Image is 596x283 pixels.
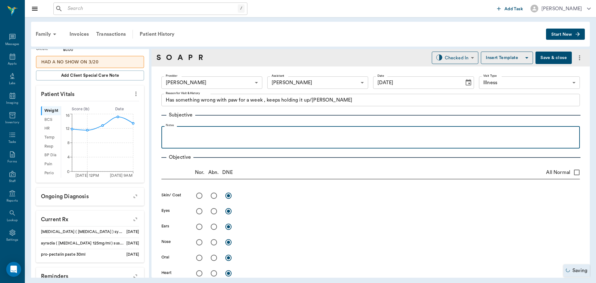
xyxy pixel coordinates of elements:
a: A [178,52,183,63]
div: Reports [7,199,18,203]
button: Choose date, selected date is Aug 26, 2025 [462,76,475,89]
div: BP Dia [41,151,61,160]
label: Assistant [272,74,284,78]
tspan: 16 [66,114,70,117]
a: P [188,52,193,63]
div: HR [41,124,61,133]
label: Oral [161,254,169,260]
label: Ears [161,223,169,229]
div: Staff [9,179,16,184]
div: [PERSON_NAME] [267,76,368,89]
div: Messages [5,42,20,47]
div: Perio [41,169,61,178]
div: Temp [41,133,61,142]
label: Reason for Visit & History [166,91,200,95]
div: Illness [479,76,580,89]
tspan: [DATE] 9AM [110,174,133,177]
div: [DATE] [126,240,139,246]
button: more [131,89,141,99]
button: Start New [546,29,585,40]
div: Forms [7,159,17,164]
tspan: 8 [67,141,70,145]
label: Notes [166,123,174,128]
button: Save & close [535,52,572,64]
div: Checked In [445,54,469,62]
p: Reminders [36,267,144,283]
div: BCS [41,115,61,124]
label: Provider [166,74,177,78]
div: Weight [41,106,61,115]
button: Add client Special Care Note [36,71,144,80]
p: Nor. [195,169,205,176]
div: [PERSON_NAME] [161,76,262,89]
tspan: [DATE] 12PM [75,174,99,177]
button: [PERSON_NAME] [526,3,596,14]
label: Date [377,74,384,78]
div: Open Intercom Messenger [6,262,21,277]
p: Subjective [166,111,195,119]
label: Visit Type [483,74,497,78]
p: Abn. [208,169,219,176]
input: MM/DD/YYYY [373,76,460,89]
a: Transactions [93,27,129,42]
p: Current Rx [36,211,144,226]
div: [DATE] [126,229,139,235]
span: Add client Special Care Note [61,72,119,79]
a: O [166,52,172,63]
button: Close drawer [29,2,41,15]
label: Skin/ Coat [161,192,181,198]
div: Settings [6,238,19,242]
label: Nose [161,239,171,244]
a: Patient History [136,27,178,42]
div: ayradia ( [MEDICAL_DATA] 125mg/ml ) suspension per ml [41,240,124,246]
div: [PERSON_NAME] [541,5,582,12]
tspan: 0 [67,170,70,173]
button: more [574,52,585,63]
button: Insert Template [481,52,533,64]
a: R [198,52,203,63]
tspan: 12 [66,126,70,130]
p: DNE [222,169,233,176]
a: Invoices [66,27,93,42]
p: Ongoing diagnosis [36,188,144,203]
div: Family [32,27,62,42]
div: Resp [41,142,61,151]
div: $0.00 [63,47,144,52]
div: / [238,4,245,13]
div: Imaging [6,101,18,105]
a: S [156,52,161,63]
div: Pain [41,160,61,169]
div: Score ( lb ) [61,106,100,112]
div: Labs [9,81,16,86]
div: Tasks [8,140,16,144]
textarea: Has something wrong with paw for a week , keeps holding it up/[PERSON_NAME] [166,97,576,104]
p: Objective [166,153,193,161]
div: Date [100,106,139,112]
label: Eyes [161,208,170,213]
button: Add Task [494,3,526,14]
tspan: 4 [67,155,70,159]
div: [DATE] [126,252,139,258]
div: Appts [8,62,16,66]
label: Heart [161,270,172,276]
div: [MEDICAL_DATA] ( [MEDICAL_DATA] ) syrup 1mg/ml [41,229,124,235]
input: Search [65,4,238,13]
div: pro-pectalin paste 30ml [41,252,85,258]
div: Inventory [5,120,19,125]
p: Patient Vitals [36,85,144,101]
p: HAD A NO SHOW ON 3/20 [41,59,139,65]
div: Saving [563,264,590,277]
span: All Normal [546,169,570,176]
div: Lookup [7,218,18,223]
